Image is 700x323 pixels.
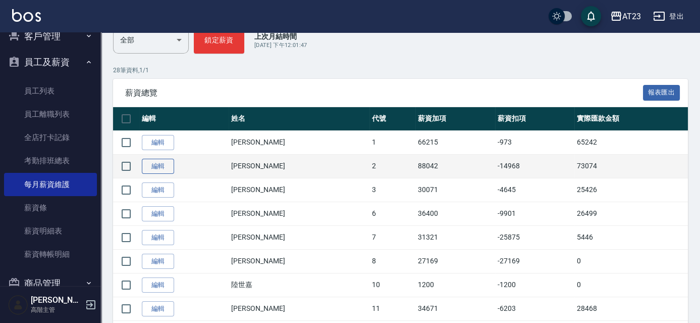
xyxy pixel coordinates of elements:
[229,202,369,225] td: [PERSON_NAME]
[139,107,229,131] th: 編輯
[254,31,307,41] p: 上次月結時間
[229,178,369,202] td: [PERSON_NAME]
[495,178,575,202] td: -4645
[369,249,415,273] td: 8
[574,178,688,202] td: 25426
[649,7,688,26] button: 登出
[4,103,97,126] a: 員工離職列表
[369,178,415,202] td: 3
[574,273,688,297] td: 0
[229,130,369,154] td: [PERSON_NAME]
[142,182,174,198] a: 編輯
[8,295,28,315] img: Person
[4,49,97,75] button: 員工及薪資
[574,107,688,131] th: 實際匯款金額
[229,273,369,297] td: 陸世嘉
[495,249,575,273] td: -27169
[415,202,495,225] td: 36400
[254,42,307,49] span: [DATE] 下午12:01:47
[415,178,495,202] td: 30071
[495,154,575,178] td: -14968
[495,225,575,249] td: -25875
[643,85,680,101] button: 報表匯出
[415,225,495,249] td: 31321
[4,173,97,196] a: 每月薪資維護
[4,23,97,50] button: 客戶管理
[12,9,41,22] img: Logo
[229,249,369,273] td: [PERSON_NAME]
[369,225,415,249] td: 7
[113,66,688,75] p: 28 筆資料, 1 / 1
[574,297,688,320] td: 28468
[142,278,174,293] a: 編輯
[495,202,575,225] td: -9901
[229,225,369,249] td: [PERSON_NAME]
[495,273,575,297] td: -1200
[415,249,495,273] td: 27169
[142,206,174,222] a: 編輯
[415,107,495,131] th: 薪資加項
[229,297,369,320] td: [PERSON_NAME]
[4,79,97,103] a: 員工列表
[495,107,575,131] th: 薪資扣項
[229,154,369,178] td: [PERSON_NAME]
[369,297,415,320] td: 11
[606,6,645,27] button: AT23
[4,270,97,297] button: 商品管理
[142,230,174,246] a: 編輯
[142,301,174,317] a: 編輯
[369,273,415,297] td: 10
[574,154,688,178] td: 73074
[194,26,244,54] button: 鎖定薪資
[574,130,688,154] td: 65242
[574,202,688,225] td: 26499
[643,87,680,97] a: 報表匯出
[581,6,601,26] button: save
[369,202,415,225] td: 6
[369,154,415,178] td: 2
[4,219,97,243] a: 薪資明細表
[31,305,82,314] p: 高階主管
[415,297,495,320] td: 34671
[142,135,174,151] a: 編輯
[574,225,688,249] td: 5446
[4,126,97,149] a: 全店打卡記錄
[369,130,415,154] td: 1
[142,159,174,174] a: 編輯
[369,107,415,131] th: 代號
[415,130,495,154] td: 66215
[622,10,641,23] div: AT23
[574,249,688,273] td: 0
[4,196,97,219] a: 薪資條
[142,254,174,269] a: 編輯
[4,243,97,266] a: 薪資轉帳明細
[4,149,97,172] a: 考勤排班總表
[229,107,369,131] th: 姓名
[495,130,575,154] td: -973
[495,297,575,320] td: -6203
[31,295,82,305] h5: [PERSON_NAME]
[415,154,495,178] td: 88042
[415,273,495,297] td: 1200
[113,26,189,54] div: 全部
[125,88,643,98] span: 薪資總覽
